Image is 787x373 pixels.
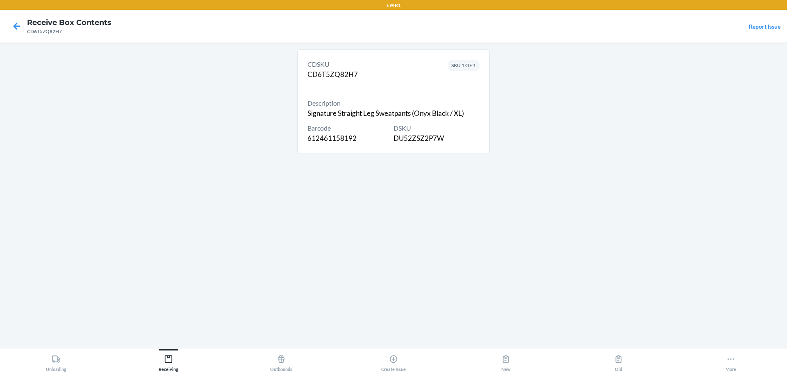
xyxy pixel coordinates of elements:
button: Create Issue [337,349,450,372]
p: SKU 1 OF 1 [451,62,476,69]
div: More [726,351,736,372]
h4: Receive Box Contents [27,17,111,28]
div: Old [614,351,623,372]
div: DU52ZSZ2P7W [393,123,480,144]
button: Receiving [112,349,225,372]
div: Unloading [46,351,66,372]
div: Outbounds [270,351,292,372]
div: New [501,351,511,372]
span: DSKU [393,123,480,133]
div: Receiving [159,351,178,372]
span: Barcode [307,123,393,133]
button: New [450,349,562,372]
div: CD6T5ZQ82H7 [307,59,358,80]
button: More [675,349,787,372]
p: EWR1 [387,2,401,9]
div: Signature Straight Leg Sweatpants (Onyx Black / XL) [307,98,464,119]
div: CD6T5ZQ82H7 [27,28,111,35]
span: CDSKU [307,59,358,69]
div: 612461158192 [307,123,393,144]
span: Description [307,98,464,108]
div: Create Issue [381,351,406,372]
button: Old [562,349,674,372]
a: Report Issue [749,23,780,30]
button: Outbounds [225,349,337,372]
